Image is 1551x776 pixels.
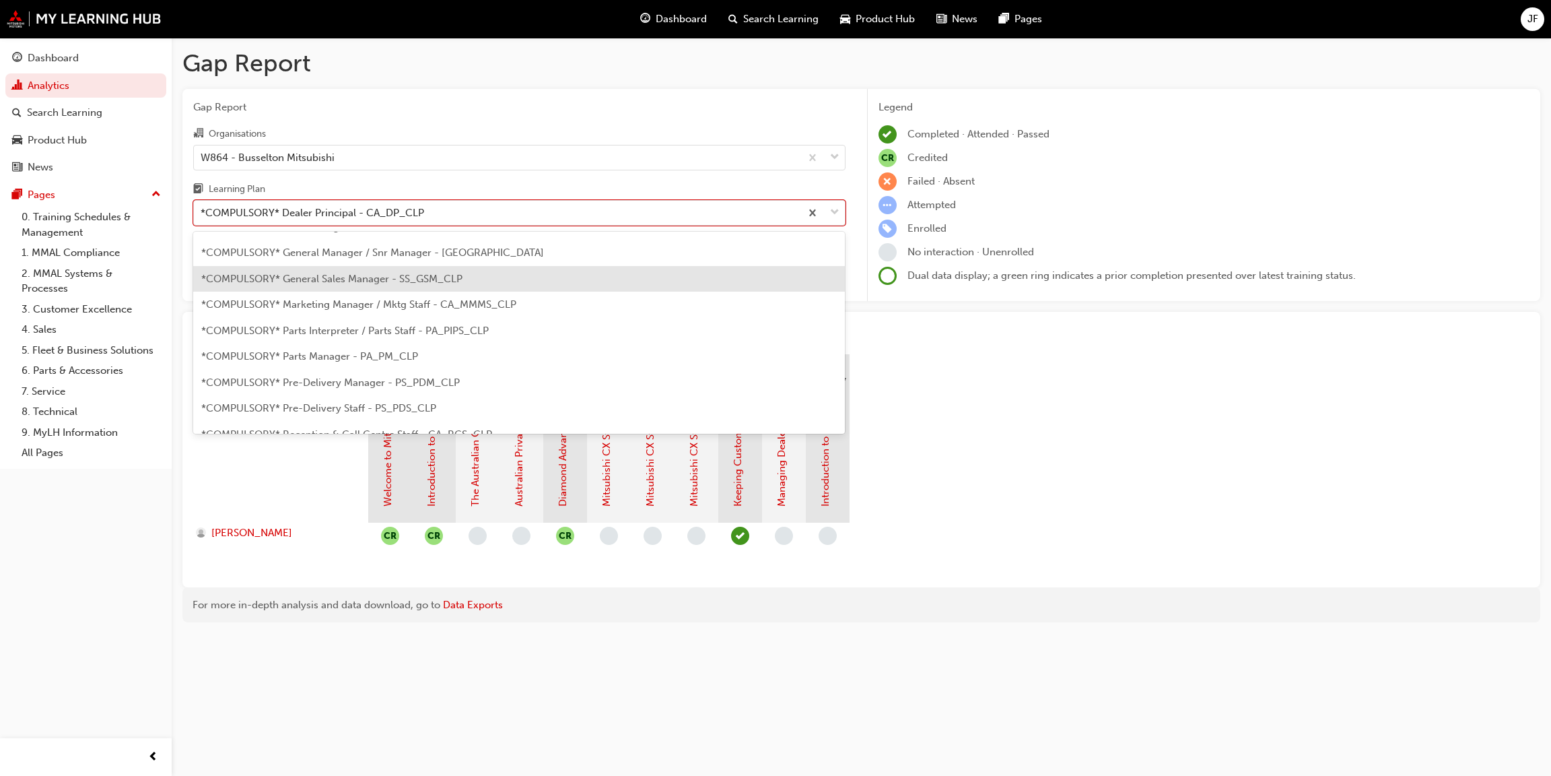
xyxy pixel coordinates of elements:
[743,11,819,27] span: Search Learning
[193,597,1530,613] div: For more in-depth analysis and data download, go to
[731,527,749,545] span: learningRecordVerb_PASS-icon
[193,128,203,140] span: organisation-icon
[16,381,166,402] a: 7. Service
[16,360,166,381] a: 6. Parts & Accessories
[878,243,897,261] span: learningRecordVerb_NONE-icon
[512,527,530,545] span: learningRecordVerb_NONE-icon
[926,5,988,33] a: news-iconNews
[5,155,166,180] a: News
[1527,11,1538,27] span: JF
[12,135,22,147] span: car-icon
[209,183,265,196] div: Learning Plan
[201,350,418,362] span: *COMPULSORY* Parts Manager - PA_PM_CLP
[830,149,839,166] span: down-icon
[556,527,574,545] button: null-icon
[830,204,839,222] span: down-icon
[5,73,166,98] a: Analytics
[201,298,516,311] span: *COMPULSORY* Marketing Manager / Mktg Staff - CA_MMMS_CLP
[936,11,946,28] span: news-icon
[840,11,850,28] span: car-icon
[819,366,831,507] a: Introduction to MiDealerAssist
[878,125,897,143] span: learningRecordVerb_COMPLETE-icon
[16,263,166,299] a: 2. MMAL Systems & Processes
[7,10,162,28] a: mmal
[16,299,166,320] a: 3. Customer Excellence
[600,527,618,545] span: learningRecordVerb_NONE-icon
[148,749,158,766] span: prev-icon
[28,187,55,203] div: Pages
[640,11,650,28] span: guage-icon
[907,269,1356,282] span: Dual data display; a green ring indicates a prior completion presented over latest training status.
[16,319,166,340] a: 4. Sales
[12,107,22,119] span: search-icon
[656,11,707,27] span: Dashboard
[201,377,460,389] span: *COMPULSORY* Pre-Delivery Manager - PS_PDM_CLP
[687,527,705,545] span: learningRecordVerb_NONE-icon
[907,246,1034,258] span: No interaction · Unenrolled
[1521,7,1544,31] button: JF
[775,527,793,545] span: learningRecordVerb_NONE-icon
[878,172,897,191] span: learningRecordVerb_FAIL-icon
[196,525,355,541] a: [PERSON_NAME]
[1014,11,1042,27] span: Pages
[907,199,956,211] span: Attempted
[16,422,166,443] a: 9. MyLH Information
[856,11,915,27] span: Product Hub
[193,100,846,115] span: Gap Report
[12,53,22,65] span: guage-icon
[5,128,166,153] a: Product Hub
[201,221,416,233] span: *COMPULSORY* Fleet Manager - FB_FM_CLP
[907,175,975,187] span: Failed · Absent
[201,402,436,414] span: *COMPULSORY* Pre-Delivery Staff - PS_PDS_CLP
[151,186,161,203] span: up-icon
[201,247,544,259] span: *COMPULSORY* General Manager / Snr Manager - [GEOGRAPHIC_DATA]
[629,5,718,33] a: guage-iconDashboard
[16,401,166,422] a: 8. Technical
[644,527,662,545] span: learningRecordVerb_NONE-icon
[718,5,829,33] a: search-iconSearch Learning
[5,183,166,207] button: Pages
[952,11,977,27] span: News
[201,428,492,441] span: *COMPULSORY* Reception & Call Centre Staff - CA_RCS_CLP
[201,273,462,285] span: *COMPULSORY* General Sales Manager - SS_GSM_CLP
[878,196,897,214] span: learningRecordVerb_ATTEMPT-icon
[469,527,487,545] span: learningRecordVerb_NONE-icon
[878,220,897,238] span: learningRecordVerb_ENROLL-icon
[16,243,166,263] a: 1. MMAL Compliance
[201,205,424,221] div: *COMPULSORY* Dealer Principal - CA_DP_CLP
[182,48,1540,78] h1: Gap Report
[988,5,1053,33] a: pages-iconPages
[907,128,1049,140] span: Completed · Attended · Passed
[12,162,22,174] span: news-icon
[211,525,292,541] span: [PERSON_NAME]
[28,133,87,148] div: Product Hub
[16,443,166,463] a: All Pages
[28,51,79,66] div: Dashboard
[209,127,266,141] div: Organisations
[28,160,53,175] div: News
[907,222,946,234] span: Enrolled
[5,100,166,125] a: Search Learning
[878,149,897,167] span: null-icon
[907,152,948,164] span: Credited
[5,43,166,183] button: DashboardAnalyticsSearch LearningProduct HubNews
[381,527,399,545] button: null-icon
[16,207,166,243] a: 0. Training Schedules & Management
[27,105,102,121] div: Search Learning
[728,11,738,28] span: search-icon
[12,189,22,201] span: pages-icon
[12,80,22,92] span: chart-icon
[425,527,443,545] button: null-icon
[878,100,1530,115] div: Legend
[201,150,335,165] div: W864 - Busselton Mitsubishi
[999,11,1009,28] span: pages-icon
[193,184,203,196] span: learningplan-icon
[5,46,166,71] a: Dashboard
[201,325,489,337] span: *COMPULSORY* Parts Interpreter / Parts Staff - PA_PIPS_CLP
[443,599,503,611] a: Data Exports
[829,5,926,33] a: car-iconProduct Hub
